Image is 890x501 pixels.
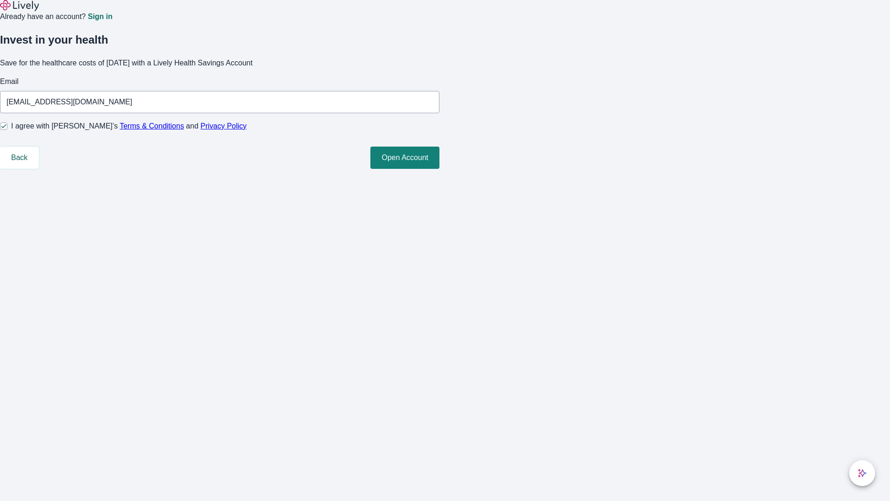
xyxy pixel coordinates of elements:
svg: Lively AI Assistant [858,469,867,478]
a: Sign in [88,13,112,20]
a: Terms & Conditions [120,122,184,130]
button: Open Account [370,147,439,169]
button: chat [849,460,875,486]
span: I agree with [PERSON_NAME]’s and [11,121,247,132]
a: Privacy Policy [201,122,247,130]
